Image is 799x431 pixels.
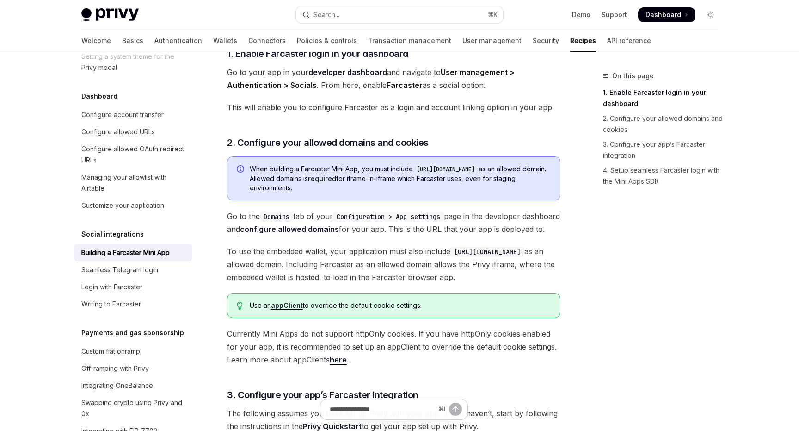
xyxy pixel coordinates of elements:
a: Login with Farcaster [74,279,192,295]
div: Configure allowed URLs [81,126,155,137]
a: Off-ramping with Privy [74,360,192,377]
a: Policies & controls [297,30,357,52]
button: Toggle dark mode [703,7,718,22]
div: Off-ramping with Privy [81,363,149,374]
a: 4. Setup seamless Farcaster login with the Mini Apps SDK [603,163,725,189]
a: configure allowed domains [240,225,339,234]
a: Connectors [248,30,286,52]
div: Writing to Farcaster [81,299,141,310]
img: light logo [81,8,139,21]
span: On this page [612,70,654,81]
h5: Social integrations [81,229,144,240]
span: This will enable you to configure Farcaster as a login and account linking option in your app. [227,101,560,114]
span: 1. Enable Farcaster login in your dashboard [227,47,408,60]
input: Ask a question... [330,399,435,419]
a: Demo [572,10,590,19]
div: Managing your allowlist with Airtable [81,172,187,194]
div: Login with Farcaster [81,281,142,293]
a: Writing to Farcaster [74,296,192,312]
a: Custom fiat onramp [74,343,192,360]
a: Dashboard [638,7,695,22]
a: Authentication [154,30,202,52]
a: developer dashboard [308,68,387,77]
a: 3. Configure your app’s Farcaster integration [603,137,725,163]
span: 2. Configure your allowed domains and cookies [227,136,429,149]
span: When building a Farcaster Mini App, you must include as an allowed domain. Allowed domains is for... [250,164,551,193]
span: Go to the tab of your page in the developer dashboard and for your app. This is the URL that your... [227,210,560,236]
strong: Farcaster [387,81,423,90]
div: Configure account transfer [81,109,164,120]
a: Transaction management [368,30,451,52]
div: Seamless Telegram login [81,264,158,275]
a: Security [533,30,559,52]
a: Support [602,10,627,19]
a: Customize your application [74,197,192,214]
div: Integrating OneBalance [81,380,153,391]
a: Seamless Telegram login [74,262,192,278]
a: Configure allowed OAuth redirect URLs [74,141,192,169]
a: Recipes [570,30,596,52]
svg: Info [237,165,246,175]
a: Basics [122,30,143,52]
code: Configuration > App settings [333,212,444,222]
strong: required [308,175,336,182]
code: [URL][DOMAIN_NAME] [413,165,479,174]
div: Swapping crypto using Privy and 0x [81,397,187,419]
a: 2. Configure your allowed domains and cookies [603,111,725,137]
a: User management [462,30,522,52]
code: [URL][DOMAIN_NAME] [450,247,524,257]
span: Dashboard [645,10,681,19]
span: ⌘ K [488,11,498,19]
a: Integrating OneBalance [74,377,192,394]
span: Currently Mini Apps do not support httpOnly cookies. If you have httpOnly cookies enabled for you... [227,327,560,366]
h5: Dashboard [81,91,117,102]
div: Customize your application [81,200,164,211]
a: here [330,355,347,365]
button: Send message [449,403,462,416]
a: 1. Enable Farcaster login in your dashboard [603,85,725,111]
div: Configure allowed OAuth redirect URLs [81,144,187,166]
a: Configure allowed URLs [74,124,192,140]
button: Open search [296,6,503,23]
a: Configure account transfer [74,106,192,123]
a: Managing your allowlist with Airtable [74,169,192,197]
span: Go to your app in your and navigate to . From here, enable as a social option. [227,66,560,92]
h5: Payments and gas sponsorship [81,327,184,338]
strong: User management > Authentication > Socials [227,68,515,90]
code: Domains [260,212,293,222]
a: Welcome [81,30,111,52]
a: appClient [271,301,303,310]
div: Search... [313,9,339,20]
span: 3. Configure your app’s Farcaster integration [227,388,418,401]
span: To use the embedded wallet, your application must also include as an allowed domain. Including Fa... [227,245,560,284]
svg: Tip [237,302,243,310]
a: Wallets [213,30,237,52]
a: Building a Farcaster Mini App [74,244,192,261]
a: API reference [607,30,651,52]
div: Custom fiat onramp [81,346,140,357]
span: Use an to override the default cookie settings. [250,301,551,310]
div: Building a Farcaster Mini App [81,247,170,258]
a: Swapping crypto using Privy and 0x [74,394,192,422]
